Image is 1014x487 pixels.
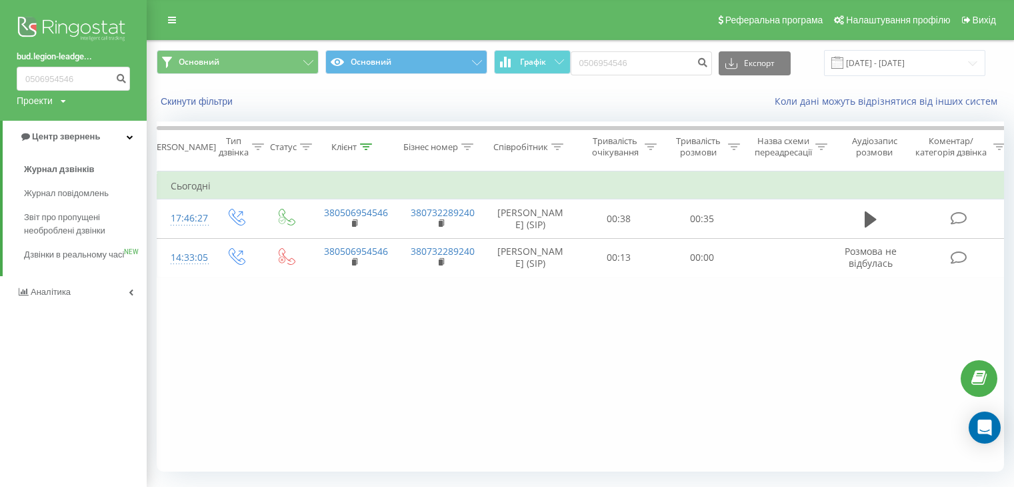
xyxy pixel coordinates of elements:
[325,50,487,74] button: Основний
[912,135,990,158] div: Коментар/категорія дзвінка
[32,131,100,141] span: Центр звернень
[17,94,53,107] div: Проекти
[846,15,950,25] span: Налаштування профілю
[24,205,147,243] a: Звіт про пропущені необроблені дзвінки
[171,205,197,231] div: 17:46:27
[577,199,661,238] td: 00:38
[219,135,249,158] div: Тип дзвінка
[24,181,147,205] a: Журнал повідомлень
[577,238,661,277] td: 00:13
[672,135,725,158] div: Тривалість розмови
[17,67,130,91] input: Пошук за номером
[661,199,744,238] td: 00:35
[24,248,124,262] span: Дзвінки в реальному часі
[24,157,147,181] a: Журнал дзвінків
[17,13,130,47] img: Ringostat logo
[411,245,475,258] a: 380732289240
[520,57,546,67] span: Графік
[331,141,357,153] div: Клієнт
[179,57,219,67] span: Основний
[775,95,1004,107] a: Коли дані можуть відрізнятися вiд інших систем
[17,50,130,63] a: bud.legion-leadge...
[493,141,548,153] div: Співробітник
[494,50,571,74] button: Графік
[149,141,216,153] div: [PERSON_NAME]
[484,199,577,238] td: [PERSON_NAME] (SIP)
[157,50,319,74] button: Основний
[324,206,388,219] a: 380506954546
[270,141,297,153] div: Статус
[661,238,744,277] td: 00:00
[484,238,577,277] td: [PERSON_NAME] (SIP)
[411,206,475,219] a: 380732289240
[157,173,1011,199] td: Сьогодні
[3,121,147,153] a: Центр звернень
[969,412,1001,444] div: Open Intercom Messenger
[845,245,897,270] span: Розмова не відбулась
[31,287,71,297] span: Аналiтика
[571,51,712,75] input: Пошук за номером
[24,163,95,176] span: Журнал дзвінків
[24,187,109,200] span: Журнал повідомлень
[755,135,812,158] div: Назва схеми переадресації
[157,95,239,107] button: Скинути фільтри
[403,141,458,153] div: Бізнес номер
[171,245,197,271] div: 14:33:05
[324,245,388,258] a: 380506954546
[719,51,791,75] button: Експорт
[589,135,641,158] div: Тривалість очікування
[842,135,907,158] div: Аудіозапис розмови
[24,211,140,237] span: Звіт про пропущені необроблені дзвінки
[24,243,147,267] a: Дзвінки в реальному часіNEW
[725,15,823,25] span: Реферальна програма
[973,15,996,25] span: Вихід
